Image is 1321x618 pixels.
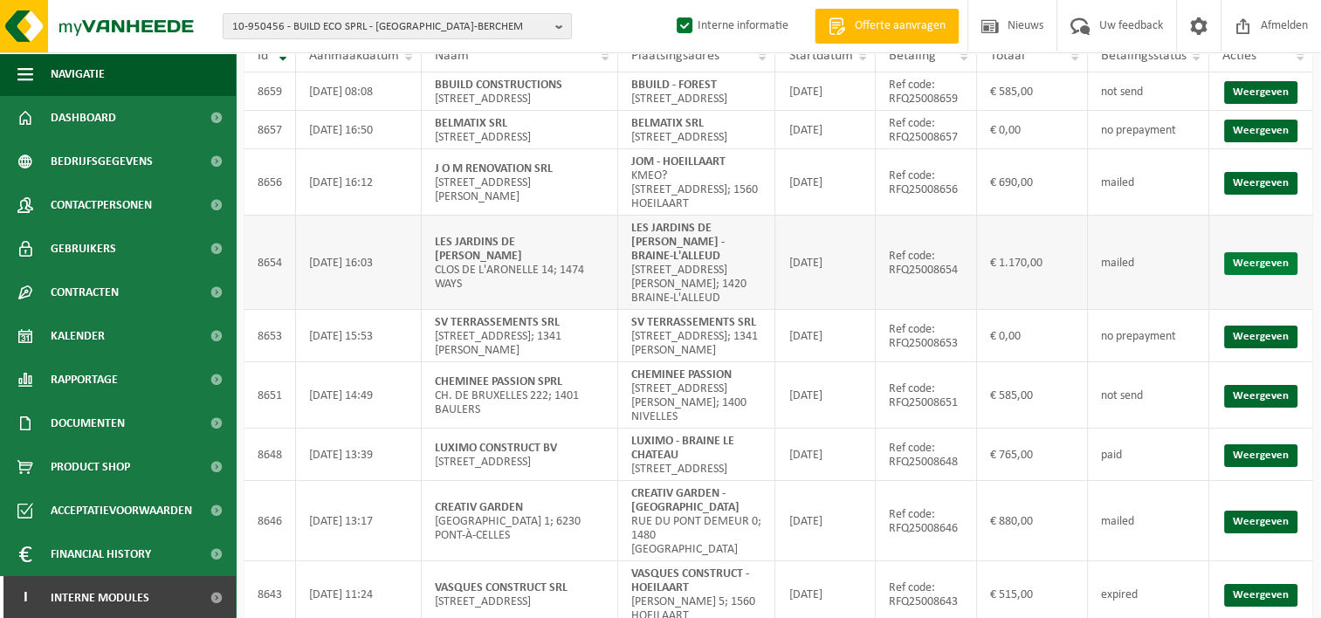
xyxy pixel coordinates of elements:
td: [STREET_ADDRESS] [422,72,618,111]
td: [STREET_ADDRESS] [422,429,618,481]
strong: CREATIV GARDEN - [GEOGRAPHIC_DATA] [631,487,740,514]
strong: BELMATIX SRL [435,117,507,130]
td: Ref code: RFQ25008646 [876,481,977,561]
td: 8651 [244,362,296,429]
a: Weergeven [1224,120,1297,142]
span: Betaling [889,49,936,63]
span: mailed [1101,257,1134,270]
span: Gebruikers [51,227,116,271]
span: Naam [435,49,469,63]
span: Plaatsingsadres [631,49,719,63]
span: no prepayment [1101,124,1176,137]
td: [DATE] 08:08 [296,72,422,111]
td: [DATE] 13:17 [296,481,422,561]
span: Product Shop [51,445,130,489]
strong: VASQUES CONSTRUCT SRL [435,581,568,594]
td: [DATE] 16:50 [296,111,422,149]
td: [DATE] [775,362,875,429]
a: Weergeven [1224,385,1297,408]
td: [DATE] 13:39 [296,429,422,481]
td: € 1.170,00 [977,216,1088,310]
td: [DATE] 14:49 [296,362,422,429]
strong: BELMATIX SRL [631,117,704,130]
span: no prepayment [1101,330,1176,343]
td: 8648 [244,429,296,481]
strong: LES JARDINS DE [PERSON_NAME] [435,236,522,263]
span: Contracten [51,271,119,314]
a: Offerte aanvragen [815,9,959,44]
td: [DATE] 16:12 [296,149,422,216]
strong: J O M RENOVATION SRL [435,162,553,175]
strong: LUXIMO CONSTRUCT BV [435,442,557,455]
strong: VASQUES CONSTRUCT - HOEILAART [631,567,749,594]
span: Id [258,49,268,63]
td: Ref code: RFQ25008653 [876,310,977,362]
strong: SV TERRASSEMENTS SRL [631,316,756,329]
td: Ref code: RFQ25008651 [876,362,977,429]
td: Ref code: RFQ25008659 [876,72,977,111]
strong: LUXIMO - BRAINE LE CHATEAU [631,435,734,462]
span: not send [1101,389,1143,402]
a: Weergeven [1224,172,1297,195]
span: Acceptatievoorwaarden [51,489,192,532]
span: Totaal [990,49,1025,63]
td: Ref code: RFQ25008648 [876,429,977,481]
strong: SV TERRASSEMENTS SRL [435,316,560,329]
span: 10-950456 - BUILD ECO SPRL - [GEOGRAPHIC_DATA]-BERCHEM [232,14,548,40]
td: [STREET_ADDRESS] [618,72,776,111]
button: 10-950456 - BUILD ECO SPRL - [GEOGRAPHIC_DATA]-BERCHEM [223,13,572,39]
a: Weergeven [1224,81,1297,104]
span: Navigatie [51,52,105,96]
span: Contactpersonen [51,183,152,227]
strong: JOM - HOEILLAART [631,155,726,168]
td: 8659 [244,72,296,111]
strong: LES JARDINS DE [PERSON_NAME] - BRAINE-L'ALLEUD [631,222,725,263]
td: [DATE] 15:53 [296,310,422,362]
td: [DATE] 16:03 [296,216,422,310]
span: Rapportage [51,358,118,402]
td: € 0,00 [977,111,1088,149]
td: 8657 [244,111,296,149]
td: CH. DE BRUXELLES 222; 1401 BAULERS [422,362,618,429]
strong: BBUILD - FOREST [631,79,717,92]
strong: CHEMINEE PASSION [631,368,732,381]
td: [DATE] [775,429,875,481]
span: Betalingsstatus [1101,49,1187,63]
span: Offerte aanvragen [850,17,950,35]
span: Aanmaakdatum [309,49,399,63]
td: € 690,00 [977,149,1088,216]
a: Weergeven [1224,584,1297,607]
span: Documenten [51,402,125,445]
span: Startdatum [788,49,852,63]
td: [GEOGRAPHIC_DATA] 1; 6230 PONT-À-CELLES [422,481,618,561]
td: [STREET_ADDRESS] [618,429,776,481]
td: [DATE] [775,72,875,111]
span: expired [1101,588,1138,601]
td: [DATE] [775,111,875,149]
span: Dashboard [51,96,116,140]
span: Bedrijfsgegevens [51,140,153,183]
td: [DATE] [775,216,875,310]
strong: CHEMINEE PASSION SPRL [435,375,562,388]
a: Weergeven [1224,326,1297,348]
a: Weergeven [1224,444,1297,467]
td: Ref code: RFQ25008656 [876,149,977,216]
td: [STREET_ADDRESS]; 1341 [PERSON_NAME] [618,310,776,362]
span: paid [1101,449,1122,462]
strong: CREATIV GARDEN [435,501,523,514]
td: [DATE] [775,149,875,216]
td: € 0,00 [977,310,1088,362]
span: Financial History [51,532,151,576]
td: [STREET_ADDRESS][PERSON_NAME]; 1400 NIVELLES [618,362,776,429]
td: [DATE] [775,481,875,561]
td: [STREET_ADDRESS] [618,111,776,149]
label: Interne informatie [673,13,788,39]
span: not send [1101,86,1143,99]
td: 8656 [244,149,296,216]
td: € 880,00 [977,481,1088,561]
td: 8646 [244,481,296,561]
td: 8653 [244,310,296,362]
td: € 585,00 [977,72,1088,111]
strong: BBUILD CONSTRUCTIONS [435,79,562,92]
td: KMEO? [STREET_ADDRESS]; 1560 HOEILAART [618,149,776,216]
